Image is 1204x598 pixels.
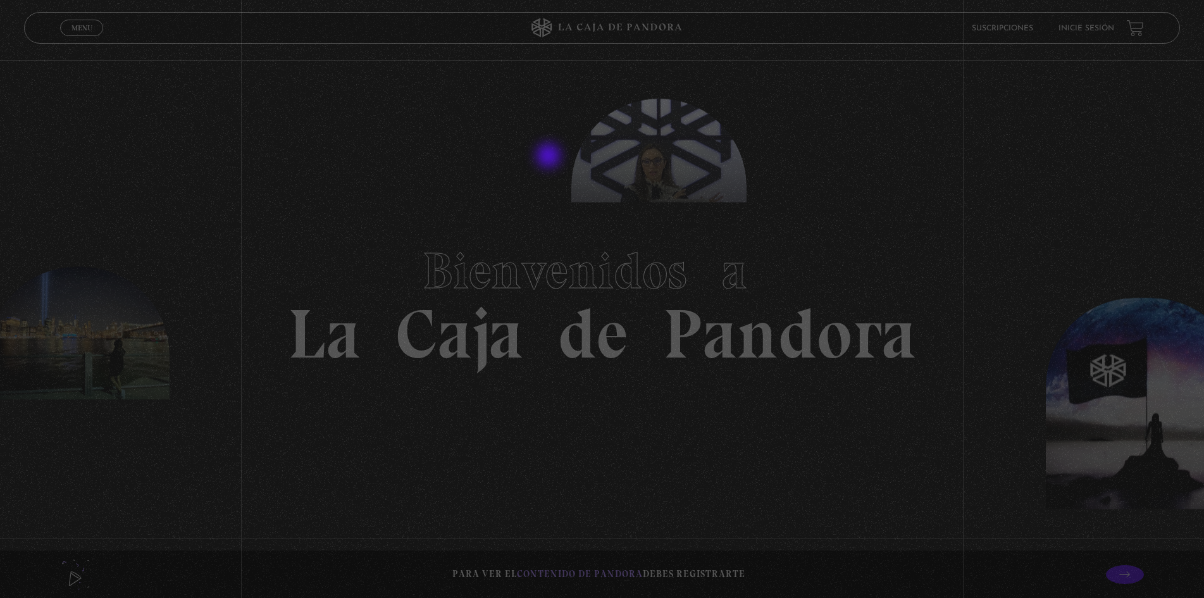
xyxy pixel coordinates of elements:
[288,230,916,369] h1: La Caja de Pandora
[71,24,92,32] span: Menu
[517,568,643,580] span: contenido de Pandora
[67,35,97,44] span: Cerrar
[972,25,1033,32] a: Suscripciones
[452,566,745,583] p: Para ver el debes registrarte
[1058,25,1114,32] a: Inicie sesión
[423,240,782,301] span: Bienvenidos a
[1127,19,1144,36] a: View your shopping cart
